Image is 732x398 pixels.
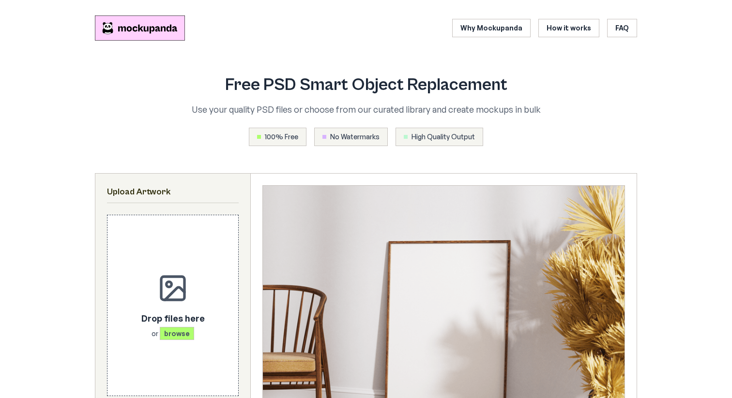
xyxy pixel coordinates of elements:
[149,103,583,116] p: Use your quality PSD files or choose from our curated library and create mockups in bulk
[265,132,298,142] span: 100% Free
[412,132,475,142] span: High Quality Output
[160,327,194,340] span: browse
[141,329,205,339] p: or
[452,19,531,37] a: Why Mockupanda
[95,15,185,41] a: Mockupanda home
[330,132,380,142] span: No Watermarks
[607,19,637,37] a: FAQ
[107,185,239,199] h2: Upload Artwork
[141,311,205,325] p: Drop files here
[538,19,599,37] a: How it works
[95,15,185,41] img: Mockupanda
[149,75,583,95] h1: Free PSD Smart Object Replacement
